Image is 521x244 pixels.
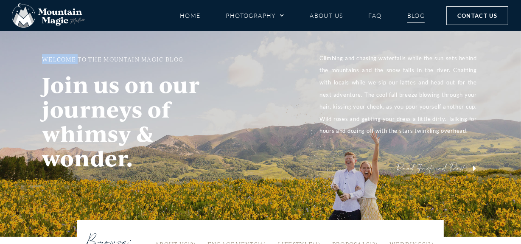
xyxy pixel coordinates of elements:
[407,8,425,23] a: Blog
[457,11,497,20] span: Contact Us
[397,160,477,177] a: Read Featured Post
[446,6,508,25] a: Contact Us
[226,8,284,23] a: Photography
[319,52,477,137] p: Climbing and chasing waterfalls while the sun sets behind the mountains and the snow falls in the...
[180,8,201,23] a: Home
[12,3,85,28] img: Mountain Magic Media photography logo Crested Butte Photographer
[397,160,465,177] span: Read Featured Post
[42,73,228,170] h2: Join us on our journeys of whimsy & wonder.
[180,8,425,23] nav: Menu
[42,54,228,64] h2: WELCOME TO THE MOUNTAIN MAGIC BLOG.
[368,8,381,23] a: FAQ
[310,8,343,23] a: About Us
